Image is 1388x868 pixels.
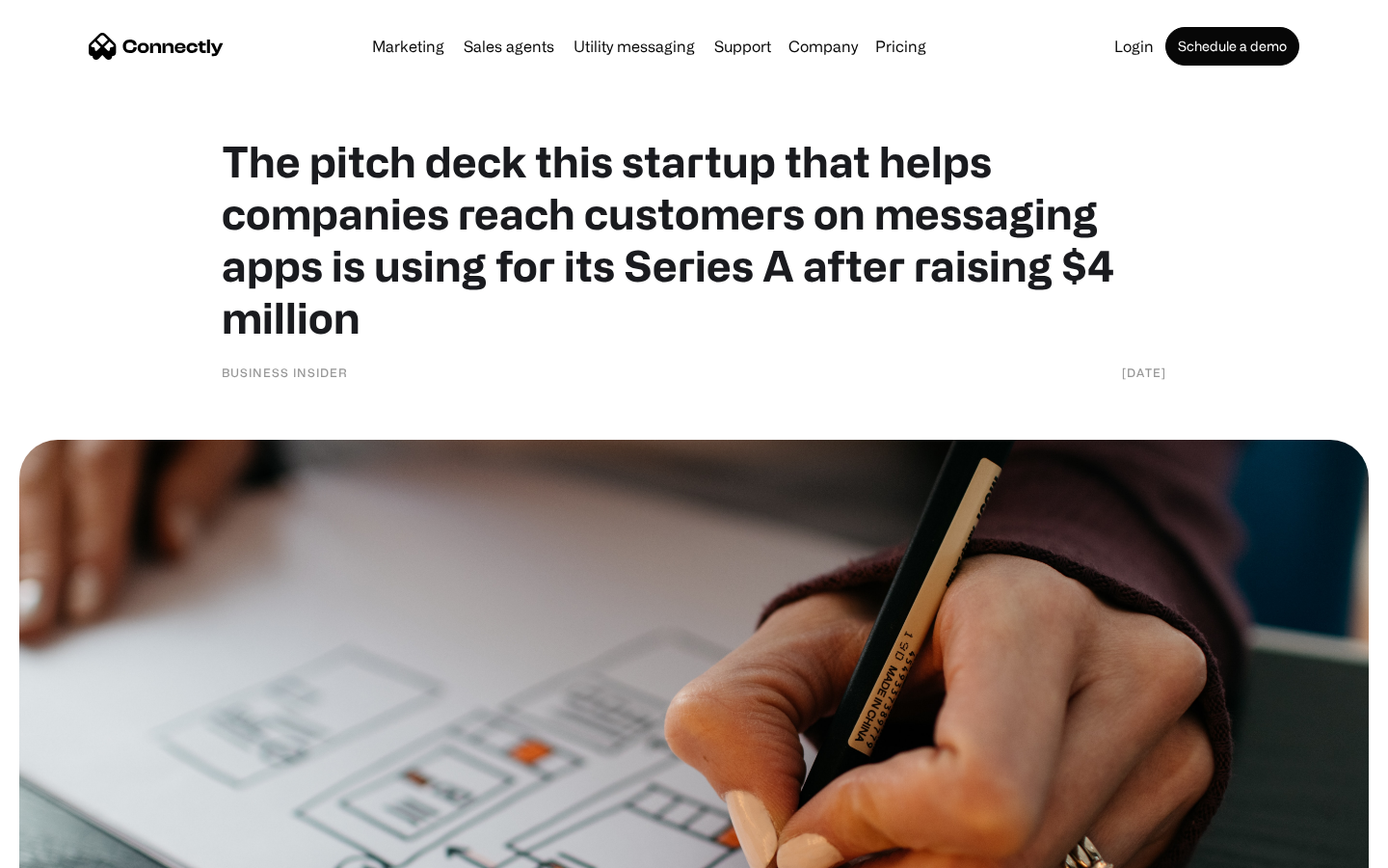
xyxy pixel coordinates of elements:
[1107,39,1161,54] a: Login
[222,135,1166,343] h1: The pitch deck this startup that helps companies reach customers on messaging apps is using for i...
[364,39,452,54] a: Marketing
[39,834,116,861] ul: Language list
[222,363,348,382] div: Business Insider
[566,39,703,54] a: Utility messaging
[867,39,934,54] a: Pricing
[1122,363,1166,382] div: [DATE]
[707,39,779,54] a: Support
[1165,27,1299,66] a: Schedule a demo
[456,39,562,54] a: Sales agents
[788,33,858,60] div: Company
[19,834,116,861] aside: Language selected: English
